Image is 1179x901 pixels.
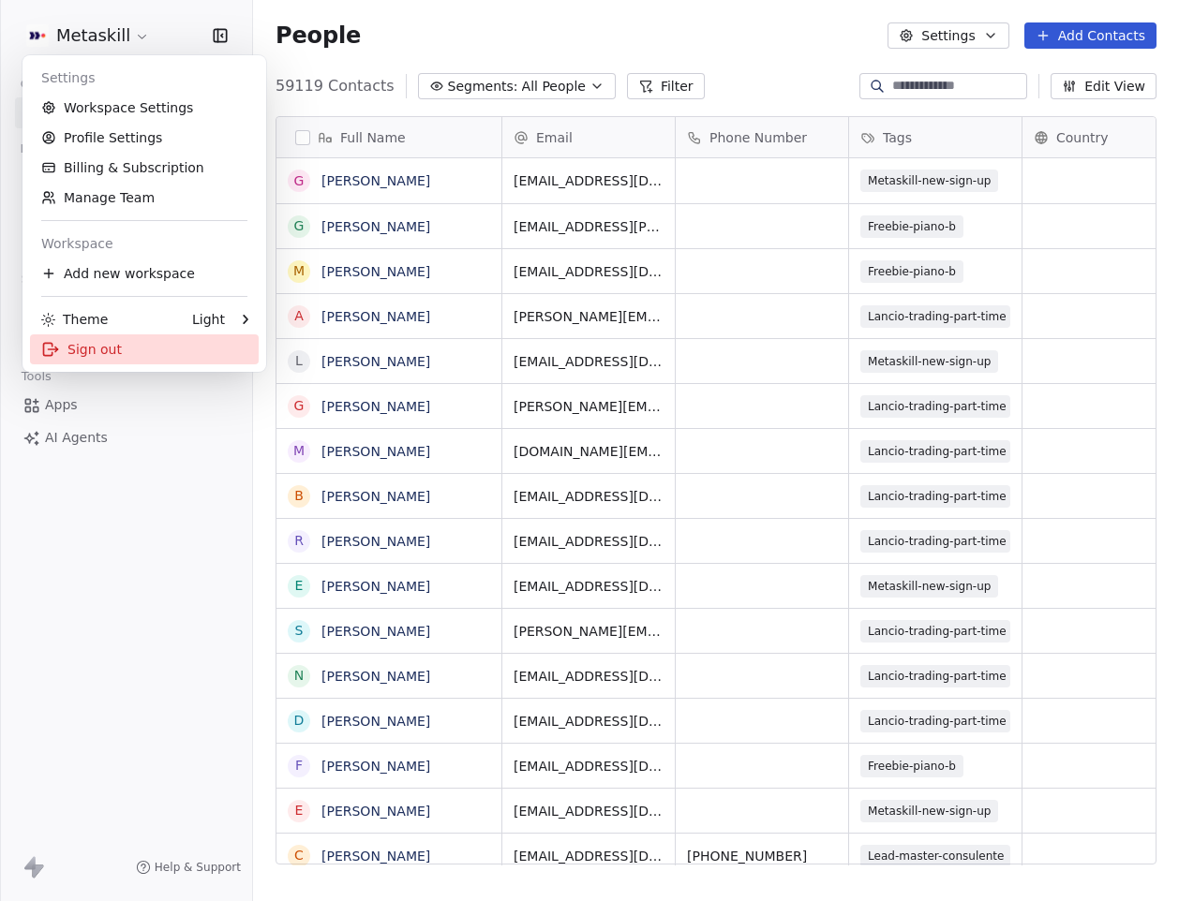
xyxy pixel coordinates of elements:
[514,847,664,865] span: [EMAIL_ADDRESS][DOMAIN_NAME]
[321,579,430,594] a: [PERSON_NAME]
[514,712,664,731] span: [EMAIL_ADDRESS][DOMAIN_NAME]
[321,714,430,729] a: [PERSON_NAME]
[321,489,430,504] a: [PERSON_NAME]
[340,128,406,147] span: Full Name
[294,531,304,551] div: R
[12,135,89,163] span: Marketing
[860,575,998,598] span: Metaskill-new-sign-up
[321,354,430,369] a: [PERSON_NAME]
[514,757,664,775] span: [EMAIL_ADDRESS][DOMAIN_NAME]
[192,310,225,329] div: Light
[860,260,963,283] span: Freebie-piano-b
[709,128,807,147] span: Phone Number
[514,217,664,236] span: [EMAIL_ADDRESS][PERSON_NAME][DOMAIN_NAME]
[687,847,837,865] span: [PHONE_NUMBER]
[860,440,1010,463] span: Lancio-trading-part-time [DATE]
[860,710,1010,732] span: Lancio-trading-part-time [DATE]
[30,258,259,288] div: Add new workspace
[295,621,304,641] div: S
[295,801,304,820] div: E
[860,620,1010,643] span: Lancio-trading-part-time [DATE]
[295,351,303,371] div: L
[860,530,1010,553] span: Lancio-trading-part-time [DATE]
[276,158,502,865] div: grid
[860,665,1010,687] span: Lancio-trading-part-time [DATE]
[536,128,573,147] span: Email
[30,183,259,213] a: Manage Team
[294,846,304,865] div: C
[860,845,1010,867] span: Lead-master-consulente
[30,334,259,364] div: Sign out
[883,128,912,147] span: Tags
[888,22,1008,49] button: Settings
[860,395,1010,418] span: Lancio-trading-part-time [DATE]
[321,309,430,324] a: [PERSON_NAME]
[514,577,664,596] span: [EMAIL_ADDRESS][DOMAIN_NAME]
[860,755,963,777] span: Freebie-piano-b
[321,444,430,459] a: [PERSON_NAME]
[522,77,586,96] span: All People
[860,350,998,373] span: Metaskill-new-sign-up
[514,802,664,820] span: [EMAIL_ADDRESS][DOMAIN_NAME]
[514,352,664,371] span: [EMAIL_ADDRESS][DOMAIN_NAME]
[45,428,108,448] span: AI Agents
[1056,128,1109,147] span: Country
[514,397,664,416] span: [PERSON_NAME][EMAIL_ADDRESS][PERSON_NAME][DOMAIN_NAME]
[30,63,259,93] div: Settings
[321,173,430,188] a: [PERSON_NAME]
[294,711,305,731] div: D
[294,396,305,416] div: G
[321,759,430,774] a: [PERSON_NAME]
[155,860,241,875] span: Help & Support
[514,262,664,281] span: [EMAIL_ADDRESS][DOMAIN_NAME]
[293,441,305,461] div: M
[26,24,49,47] img: AVATAR%20METASKILL%20-%20Colori%20Positivo.png
[276,75,395,97] span: 59119 Contacts
[514,622,664,641] span: [PERSON_NAME][EMAIL_ADDRESS][DOMAIN_NAME]
[294,171,305,191] div: g
[514,442,664,461] span: [DOMAIN_NAME][EMAIL_ADDRESS][DOMAIN_NAME]
[13,265,62,293] span: Sales
[1024,22,1157,49] button: Add Contacts
[321,669,430,684] a: [PERSON_NAME]
[321,804,430,819] a: [PERSON_NAME]
[295,756,303,775] div: F
[30,153,259,183] a: Billing & Subscription
[321,534,430,549] a: [PERSON_NAME]
[860,170,998,192] span: Metaskill-new-sign-up
[514,667,664,686] span: [EMAIL_ADDRESS][DOMAIN_NAME]
[321,399,430,414] a: [PERSON_NAME]
[30,123,259,153] a: Profile Settings
[321,219,430,234] a: [PERSON_NAME]
[860,800,998,822] span: Metaskill-new-sign-up
[627,73,705,99] button: Filter
[294,306,304,326] div: A
[321,624,430,639] a: [PERSON_NAME]
[514,487,664,506] span: [EMAIL_ADDRESS][DOMAIN_NAME]
[860,485,1010,508] span: Lancio-trading-part-time [DATE]
[30,93,259,123] a: Workspace Settings
[30,229,259,258] div: Workspace
[295,576,304,596] div: E
[45,395,78,415] span: Apps
[12,70,82,98] span: Contacts
[56,23,130,48] span: Metaskill
[321,264,430,279] a: [PERSON_NAME]
[1051,73,1157,99] button: Edit View
[294,216,305,236] div: G
[294,666,304,686] div: N
[41,310,108,329] div: Theme
[860,215,963,238] span: Freebie-piano-b
[321,849,430,864] a: [PERSON_NAME]
[514,171,664,190] span: [EMAIL_ADDRESS][DOMAIN_NAME]
[448,77,518,96] span: Segments:
[293,261,305,281] div: M
[13,362,59,391] span: Tools
[514,307,664,326] span: [PERSON_NAME][EMAIL_ADDRESS][DOMAIN_NAME]
[860,305,1010,328] span: Lancio-trading-part-time [DATE]
[294,486,304,506] div: B
[276,22,361,50] span: People
[514,532,664,551] span: [EMAIL_ADDRESS][DOMAIN_NAME]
